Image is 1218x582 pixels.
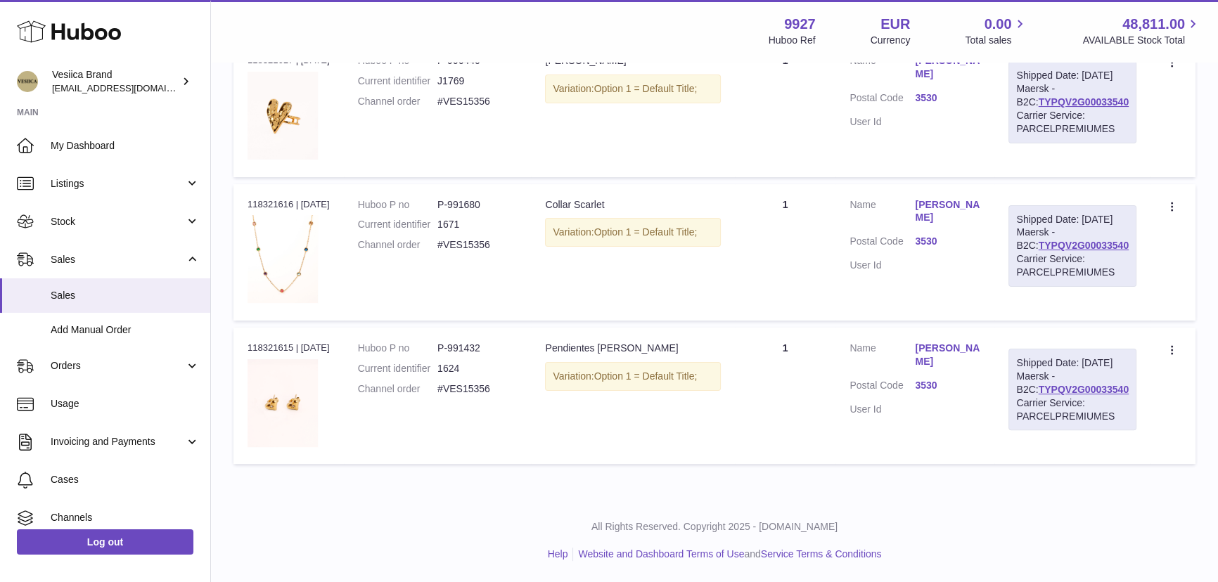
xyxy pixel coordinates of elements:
td: 1 [735,184,835,321]
a: 0.00 Total sales [965,15,1027,47]
span: Stock [51,215,185,228]
a: Log out [17,529,193,555]
span: 48,811.00 [1122,15,1185,34]
dt: Name [850,342,915,372]
span: Option 1 = Default Title; [594,83,698,94]
div: Vesiica Brand [52,68,179,95]
span: Option 1 = Default Title; [594,226,698,238]
div: Shipped Date: [DATE] [1016,356,1129,370]
li: and [573,548,881,561]
div: 118321616 | [DATE] [248,198,330,211]
div: Currency [871,34,911,47]
dd: P-991432 [437,342,517,355]
dd: #VES15356 [437,95,517,108]
dt: Current identifier [358,75,437,88]
dd: 1671 [437,218,517,231]
dt: Postal Code [850,379,915,396]
strong: EUR [880,15,910,34]
dt: Name [850,54,915,84]
dd: 1624 [437,362,517,375]
dt: Postal Code [850,235,915,252]
img: internalAdmin-9927@internal.huboo.com [17,71,38,92]
a: 48,811.00 AVAILABLE Stock Total [1082,15,1201,47]
div: Pendientes [PERSON_NAME] [545,342,721,355]
img: IMG_4568.jpg [248,72,318,160]
p: All Rights Reserved. Copyright 2025 - [DOMAIN_NAME] [222,520,1207,533]
span: Option 1 = Default Title; [594,370,698,382]
td: 1 [735,328,835,464]
div: Maersk - B2C: [1008,205,1136,287]
dt: Name [850,198,915,228]
a: TYPQV2G00033540 [1039,240,1129,251]
span: Sales [51,289,200,302]
a: 3530 [915,91,980,105]
span: Channels [51,511,200,524]
span: AVAILABLE Stock Total [1082,34,1201,47]
div: Maersk - B2C: [1008,349,1136,430]
a: Service Terms & Conditions [761,548,882,560]
dt: User Id [850,259,915,272]
a: TYPQV2G00033540 [1039,384,1129,395]
span: Total sales [965,34,1027,47]
span: Invoicing and Payments [51,435,185,448]
dd: P-991680 [437,198,517,212]
span: 0.00 [985,15,1012,34]
dt: Channel order [358,238,437,252]
dt: Current identifier [358,362,437,375]
dd: #VES15356 [437,238,517,252]
dt: User Id [850,115,915,129]
span: Sales [51,253,185,266]
dt: Postal Code [850,91,915,108]
a: [PERSON_NAME] [915,198,980,225]
strong: 9927 [784,15,816,34]
span: My Dashboard [51,139,200,153]
span: Cases [51,473,200,486]
div: Carrier Service: PARCELPREMIUMES [1016,396,1129,423]
span: Orders [51,359,185,373]
a: [PERSON_NAME] [915,342,980,368]
div: Variation: [545,218,721,247]
dt: Current identifier [358,218,437,231]
a: [PERSON_NAME] [915,54,980,81]
div: Shipped Date: [DATE] [1016,69,1129,82]
a: Help [548,548,568,560]
dt: Huboo P no [358,198,437,212]
dd: J1769 [437,75,517,88]
div: Shipped Date: [DATE] [1016,213,1129,226]
div: Variation: [545,362,721,391]
div: Maersk - B2C: [1008,61,1136,143]
a: TYPQV2G00033540 [1039,96,1129,108]
span: [EMAIL_ADDRESS][DOMAIN_NAME] [52,82,207,93]
a: 3530 [915,235,980,248]
a: 3530 [915,379,980,392]
div: Huboo Ref [769,34,816,47]
img: Ella2.jpg [248,359,318,447]
dt: User Id [850,403,915,416]
span: Add Manual Order [51,323,200,337]
span: Listings [51,177,185,190]
div: 118321615 | [DATE] [248,342,330,354]
span: Usage [51,397,200,410]
td: 1 [735,40,835,176]
div: Carrier Service: PARCELPREMIUMES [1016,109,1129,136]
dt: Channel order [358,382,437,396]
div: Variation: [545,75,721,103]
a: Website and Dashboard Terms of Use [578,548,744,560]
div: Collar Scarlet [545,198,721,212]
img: Scarlet2.jpg [248,215,318,303]
dt: Huboo P no [358,342,437,355]
dt: Channel order [358,95,437,108]
div: Carrier Service: PARCELPREMIUMES [1016,252,1129,279]
dd: #VES15356 [437,382,517,396]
